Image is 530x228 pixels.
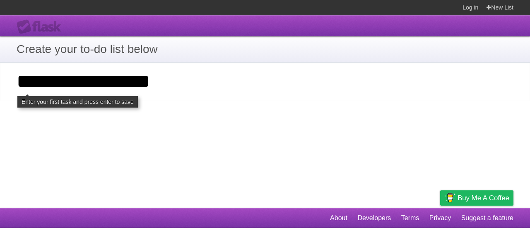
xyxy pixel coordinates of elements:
[17,19,66,34] div: Flask
[461,210,513,226] a: Suggest a feature
[17,41,513,58] h1: Create your to-do list below
[458,191,509,205] span: Buy me a coffee
[440,190,513,206] a: Buy me a coffee
[357,210,391,226] a: Developers
[444,191,455,205] img: Buy me a coffee
[401,210,419,226] a: Terms
[330,210,347,226] a: About
[429,210,451,226] a: Privacy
